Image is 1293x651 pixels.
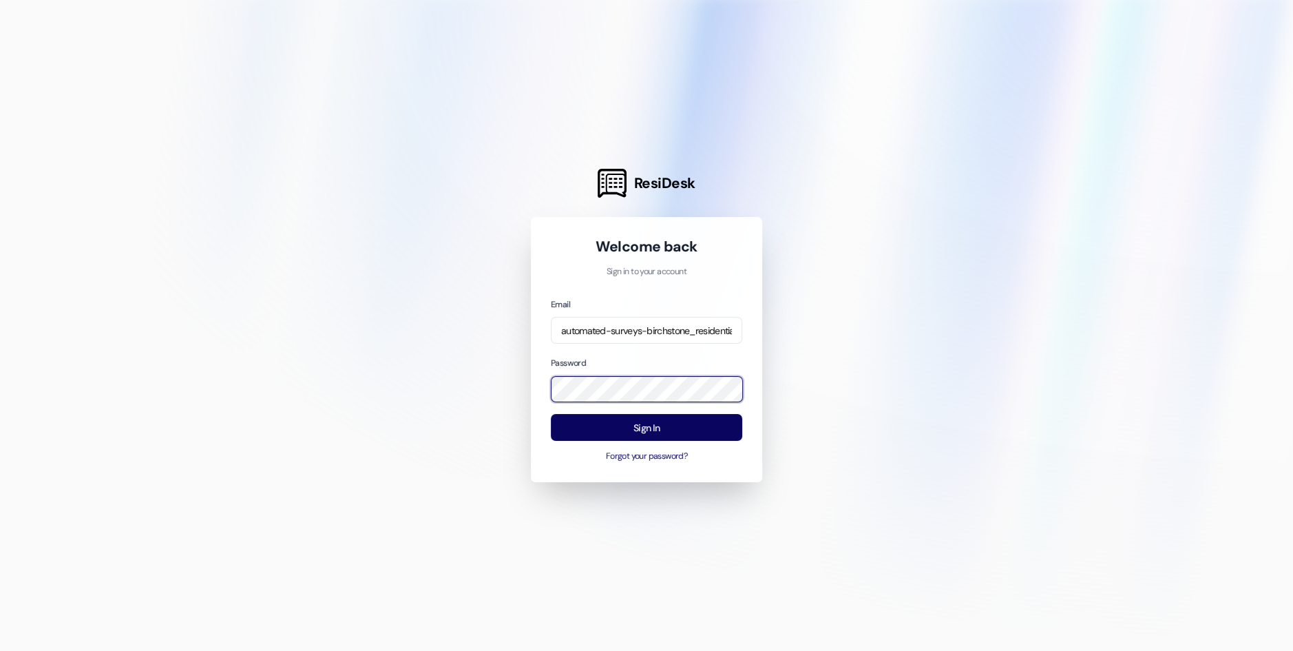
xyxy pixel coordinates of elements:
button: Sign In [551,414,742,441]
input: name@example.com [551,317,742,344]
img: ResiDesk Logo [598,169,627,198]
button: Forgot your password? [551,451,742,463]
h1: Welcome back [551,237,742,256]
label: Email [551,299,570,310]
label: Password [551,358,586,369]
span: ResiDesk [634,174,695,193]
p: Sign in to your account [551,266,742,278]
